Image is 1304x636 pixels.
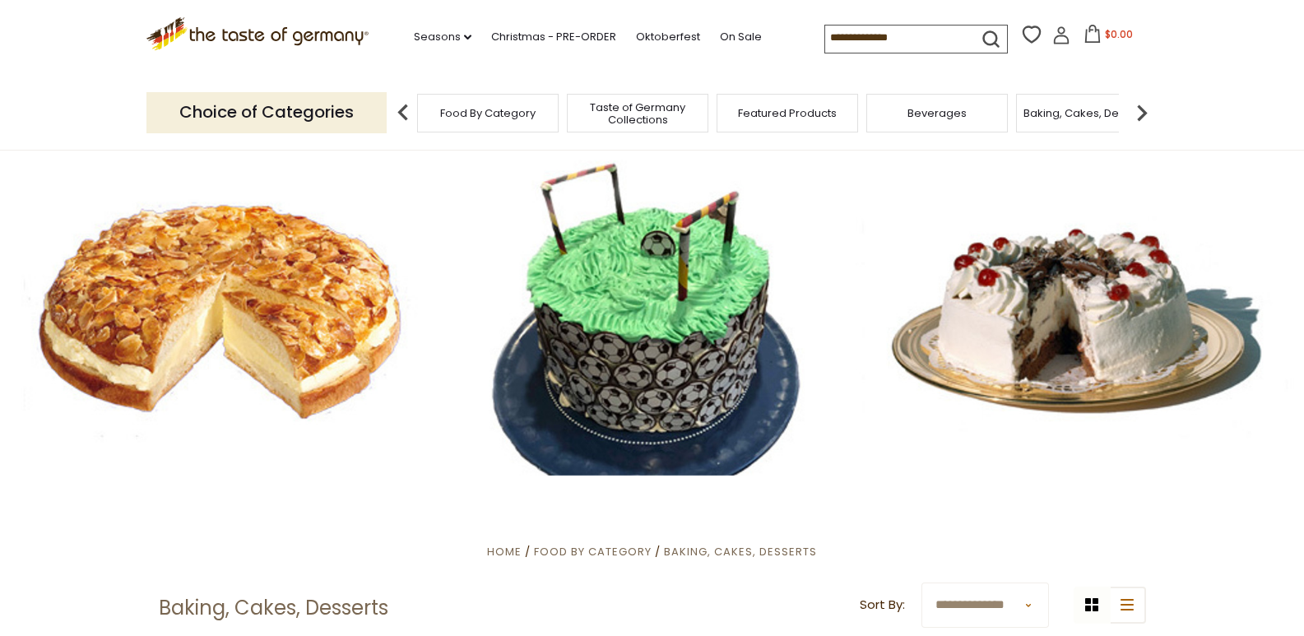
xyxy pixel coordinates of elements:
label: Sort By: [860,595,905,615]
a: Beverages [907,107,967,119]
a: Oktoberfest [636,28,700,46]
img: previous arrow [387,96,420,129]
a: Seasons [414,28,471,46]
a: On Sale [720,28,762,46]
h1: Baking, Cakes, Desserts [159,596,388,620]
a: Baking, Cakes, Desserts [1023,107,1151,119]
a: Food By Category [534,544,652,559]
button: $0.00 [1074,25,1144,49]
a: Baking, Cakes, Desserts [664,544,817,559]
span: $0.00 [1105,27,1133,41]
a: Home [487,544,522,559]
a: Featured Products [738,107,837,119]
a: Food By Category [440,107,536,119]
a: Taste of Germany Collections [572,101,703,126]
p: Choice of Categories [146,92,387,132]
a: Christmas - PRE-ORDER [491,28,616,46]
img: next arrow [1125,96,1158,129]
